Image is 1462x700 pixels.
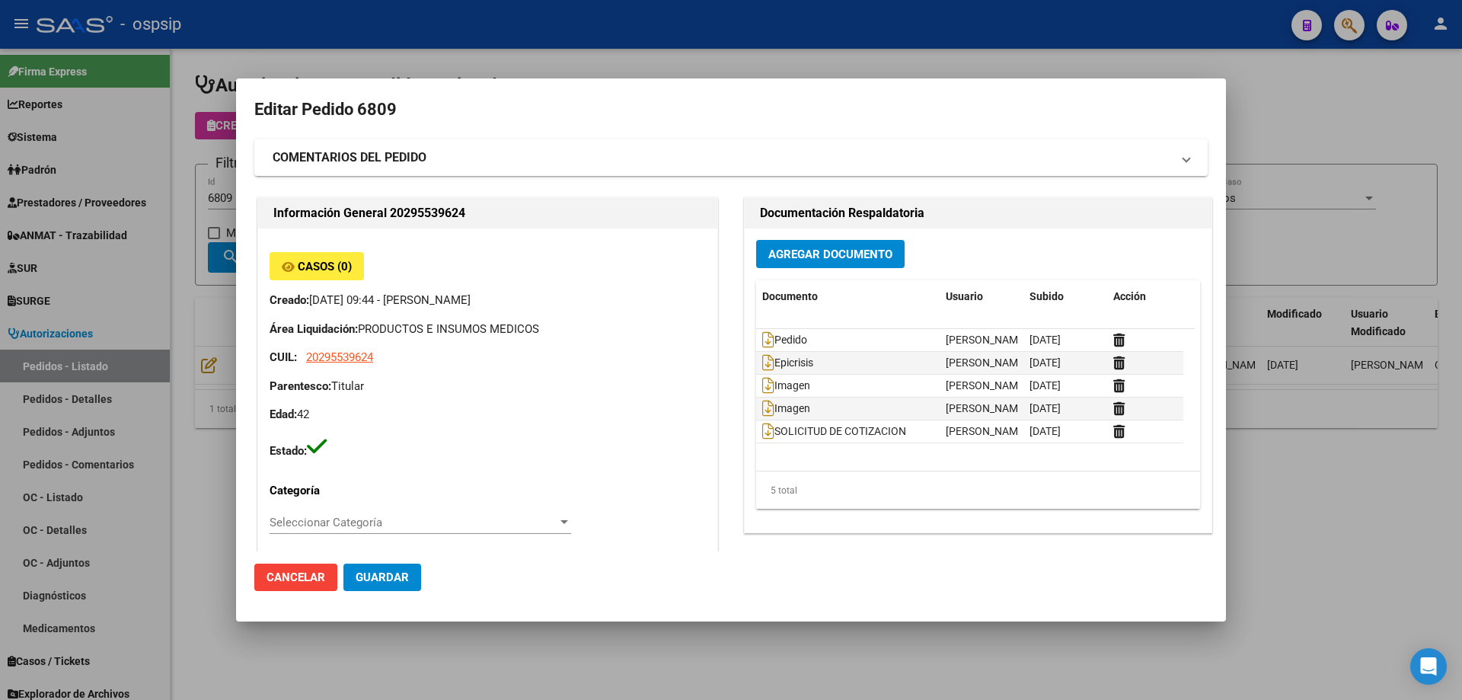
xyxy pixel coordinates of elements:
[762,290,818,302] span: Documento
[1029,379,1061,392] span: [DATE]
[254,139,1208,176] mat-expansion-panel-header: COMENTARIOS DEL PEDIDO
[768,248,892,261] span: Agregar Documento
[270,406,706,424] p: 42
[270,444,307,458] strong: Estado:
[270,350,297,364] strong: CUIL:
[356,571,409,584] span: Guardar
[254,95,1208,124] h2: Editar Pedido 6809
[270,408,297,421] strong: Edad:
[946,290,983,302] span: Usuario
[762,357,813,369] span: Epicrisis
[946,356,1027,369] span: [PERSON_NAME]
[298,260,352,273] span: Casos (0)
[270,252,364,280] button: Casos (0)
[946,402,1027,414] span: [PERSON_NAME]
[1113,290,1146,302] span: Acción
[1107,280,1183,313] datatable-header-cell: Acción
[1029,334,1061,346] span: [DATE]
[762,380,810,392] span: Imagen
[1023,280,1107,313] datatable-header-cell: Subido
[273,149,426,167] strong: COMENTARIOS DEL PEDIDO
[1029,425,1061,437] span: [DATE]
[270,322,358,336] strong: Área Liquidación:
[270,321,706,338] p: PRODUCTOS E INSUMOS MEDICOS
[1410,648,1447,685] div: Open Intercom Messenger
[270,378,706,395] p: Titular
[946,379,1027,392] span: [PERSON_NAME]
[270,293,309,307] strong: Creado:
[762,403,810,415] span: Imagen
[1029,402,1061,414] span: [DATE]
[270,292,706,309] p: [DATE] 09:44 - [PERSON_NAME]
[270,516,557,529] span: Seleccionar Categoría
[946,334,1027,346] span: [PERSON_NAME]
[306,350,373,364] span: 20295539624
[254,564,337,591] button: Cancelar
[343,564,421,591] button: Guardar
[762,334,807,347] span: Pedido
[760,204,1196,222] h2: Documentación Respaldatoria
[940,280,1023,313] datatable-header-cell: Usuario
[756,240,905,268] button: Agregar Documento
[762,426,906,438] span: SOLICITUD DE COTIZACION
[946,425,1027,437] span: [PERSON_NAME]
[1029,290,1064,302] span: Subido
[756,280,940,313] datatable-header-cell: Documento
[270,482,401,500] p: Categoría
[1029,356,1061,369] span: [DATE]
[270,379,331,393] strong: Parentesco:
[756,471,1200,510] div: 5 total
[273,204,702,222] h2: Información General 20295539624
[267,571,325,584] span: Cancelar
